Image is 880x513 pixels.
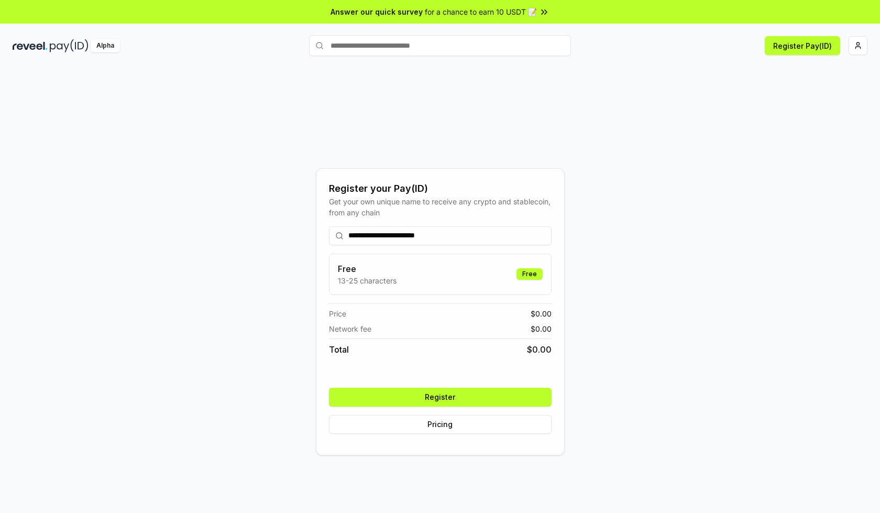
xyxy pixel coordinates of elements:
span: for a chance to earn 10 USDT 📝 [425,6,537,17]
span: Answer our quick survey [331,6,423,17]
img: pay_id [50,39,89,52]
div: Get your own unique name to receive any crypto and stablecoin, from any chain [329,196,552,218]
button: Register Pay(ID) [765,36,840,55]
button: Pricing [329,415,552,434]
div: Register your Pay(ID) [329,181,552,196]
img: reveel_dark [13,39,48,52]
h3: Free [338,263,397,275]
button: Register [329,388,552,407]
span: Network fee [329,323,371,334]
div: Free [516,268,543,280]
div: Alpha [91,39,120,52]
span: $ 0.00 [531,323,552,334]
p: 13-25 characters [338,275,397,286]
span: $ 0.00 [527,343,552,356]
span: Price [329,308,346,319]
span: $ 0.00 [531,308,552,319]
span: Total [329,343,349,356]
